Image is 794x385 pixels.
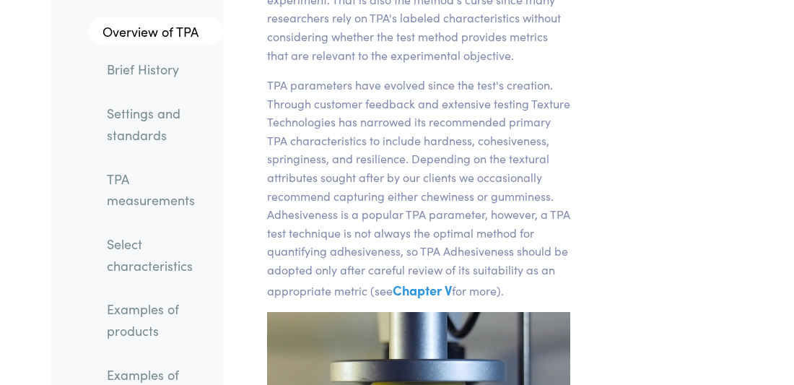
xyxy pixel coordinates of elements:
a: Chapter V [393,281,452,299]
a: Settings and standards [95,97,224,151]
a: Brief History [95,53,224,87]
a: TPA measurements [95,163,224,217]
p: TPA parameters have evolved since the test's creation. Through customer feedback and extensive te... [267,76,570,300]
a: Select characteristics [95,228,224,282]
a: Overview of TPA [88,17,224,46]
a: Examples of products [95,293,224,347]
